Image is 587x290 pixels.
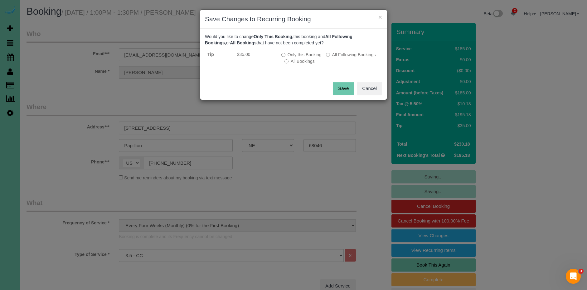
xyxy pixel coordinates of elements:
input: All Bookings [284,59,289,63]
strong: Tip [207,52,214,57]
iframe: Intercom live chat [566,269,581,284]
button: Save [333,82,354,95]
button: Cancel [357,82,382,95]
label: All bookings that have not been completed yet will be changed. [284,58,315,64]
input: Only this Booking [281,53,285,57]
b: Only This Booking, [254,34,293,39]
p: Would you like to change this booking and or that have not been completed yet? [205,33,382,46]
span: 3 [579,269,584,274]
input: All Following Bookings [326,53,330,57]
h3: Save Changes to Recurring Booking [205,14,382,24]
label: All other bookings in the series will remain the same. [281,52,322,58]
button: × [378,14,382,20]
b: All Bookings [230,40,257,45]
td: $35.00 [235,49,279,67]
label: This and all the bookings after it will be changed. [326,52,376,58]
